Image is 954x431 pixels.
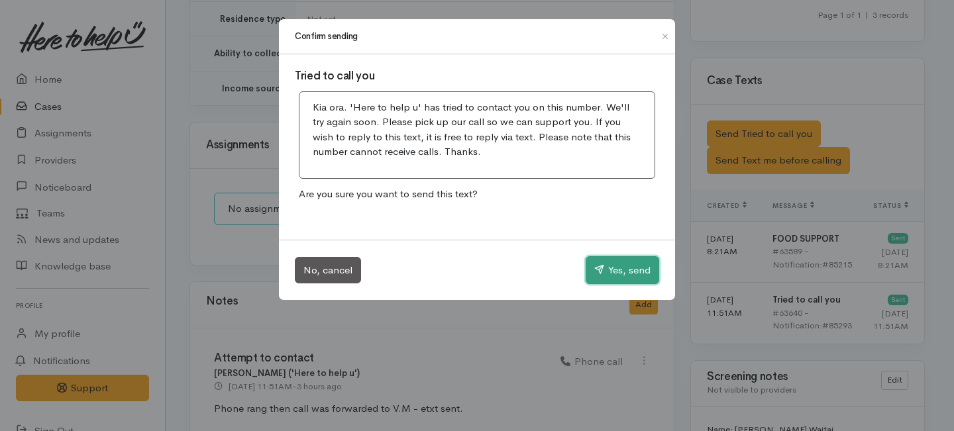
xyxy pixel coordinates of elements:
[295,70,659,83] h3: Tried to call you
[655,28,676,44] button: Close
[313,100,641,160] p: Kia ora. 'Here to help u' has tried to contact you on this number. We'll try again soon. Please p...
[586,256,659,284] button: Yes, send
[295,183,659,206] p: Are you sure you want to send this text?
[295,257,361,284] button: No, cancel
[295,30,358,43] h1: Confirm sending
